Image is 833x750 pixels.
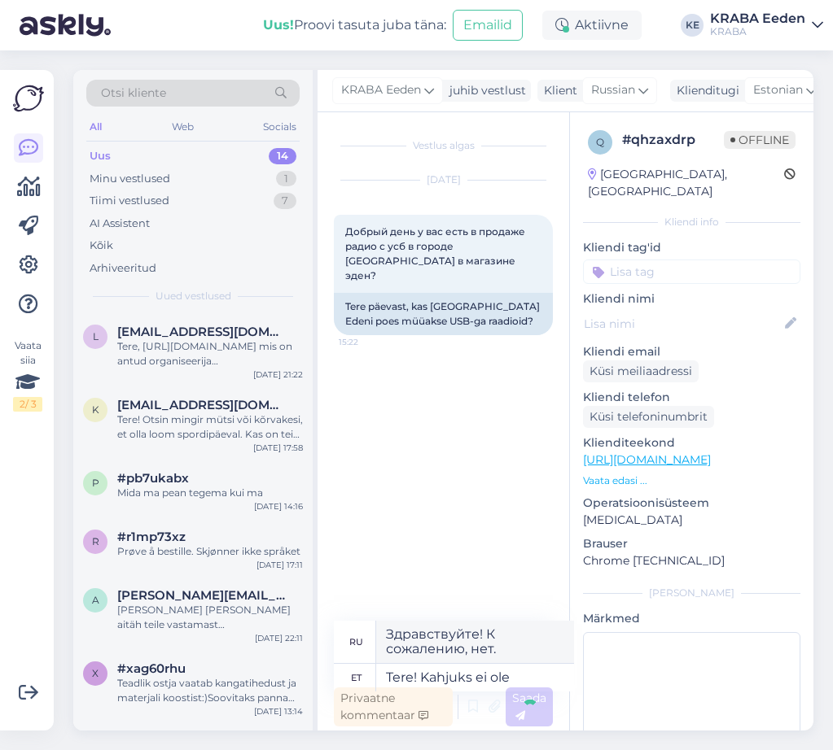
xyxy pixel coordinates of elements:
[92,535,99,547] span: r
[117,325,287,339] span: liisbetkukk@gmail.com
[117,530,186,544] span: #r1mp73xz
[13,397,42,412] div: 2 / 3
[583,406,714,428] div: Küsi telefoninumbrit
[583,512,800,529] p: [MEDICAL_DATA]
[117,603,303,632] div: [PERSON_NAME] [PERSON_NAME] aitäh teile vastamast [GEOGRAPHIC_DATA] sepa turu noored müüjannad ma...
[117,588,287,603] span: allan.matt19@gmail.com
[92,477,99,489] span: p
[274,193,296,209] div: 7
[345,225,528,281] span: Добрый день у вас есть в продаже радио с усб в городе [GEOGRAPHIC_DATA] в магазине эден?
[753,81,803,99] span: Estonian
[263,15,446,35] div: Proovi tasuta juba täna:
[117,661,186,676] span: #xag60rhu
[90,148,111,164] div: Uus
[583,343,800,360] p: Kliendi email
[583,535,800,552] p: Brauser
[269,148,296,164] div: 14
[90,260,156,277] div: Arhiveeritud
[583,552,800,569] p: Chrome [TECHNICAL_ID]
[92,667,99,679] span: x
[724,131,796,149] span: Offline
[276,171,296,187] div: 1
[681,14,704,37] div: KE
[341,81,421,99] span: KRABA Eeden
[583,434,800,451] p: Klienditeekond
[334,138,553,153] div: Vestlus algas
[583,610,800,627] p: Märkmed
[588,166,784,200] div: [GEOGRAPHIC_DATA], [GEOGRAPHIC_DATA]
[339,336,400,348] span: 15:22
[92,594,99,606] span: a
[622,130,724,150] div: # qhzaxdrp
[169,116,197,137] div: Web
[710,12,823,38] a: KRABA EedenKRABA
[710,12,805,25] div: KRABA Eeden
[117,486,303,500] div: Mida ma pean tegema kui ma
[117,544,303,559] div: Prøve å bestille. Skjønner ikke språket
[334,172,553,187] div: [DATE]
[255,632,303,644] div: [DATE] 22:11
[90,171,170,187] div: Minu vestlused
[256,559,303,571] div: [DATE] 17:11
[583,452,711,467] a: [URL][DOMAIN_NAME]
[542,11,642,40] div: Aktiivne
[156,289,231,303] span: Uued vestlused
[584,315,782,333] input: Lisa nimi
[86,116,105,137] div: All
[583,473,800,488] p: Vaata edasi ...
[93,330,99,342] span: l
[117,339,303,368] div: Tere, [URL][DOMAIN_NAME] mis on antud organiseerija [PERSON_NAME]?
[583,495,800,512] p: Operatsioonisüsteem
[13,338,42,412] div: Vaata siia
[453,10,523,41] button: Emailid
[583,360,699,382] div: Küsi meiliaadressi
[583,290,800,307] p: Kliendi nimi
[583,389,800,406] p: Kliendi telefon
[583,259,800,284] input: Lisa tag
[254,500,303,512] div: [DATE] 14:16
[334,293,553,335] div: Tere päevast, kas [GEOGRAPHIC_DATA] Edeni poes müüakse USB-ga raadioid?
[117,471,189,486] span: #pb7ukabx
[253,368,303,381] div: [DATE] 21:22
[254,705,303,717] div: [DATE] 13:14
[260,116,300,137] div: Socials
[583,586,800,600] div: [PERSON_NAME]
[90,193,169,209] div: Tiimi vestlused
[596,136,604,148] span: q
[117,412,303,442] div: Tere! Otsin mingir mütsi või kõrvakesi, et olla loom spordipäeval. Kas on teie poes oleks midagi ...
[253,442,303,454] div: [DATE] 17:58
[670,82,739,99] div: Klienditugi
[710,25,805,38] div: KRABA
[583,239,800,256] p: Kliendi tag'id
[443,82,526,99] div: juhib vestlust
[90,238,113,254] div: Kõik
[101,85,166,102] span: Otsi kliente
[117,398,287,412] span: kivirahkmirtelmia@gmail.com
[13,83,44,114] img: Askly Logo
[263,17,294,33] b: Uus!
[117,676,303,705] div: Teadlik ostja vaatab kangatihedust ja materjali koostist:)Soovitaks panna täpsemat infot kodulehe...
[537,82,577,99] div: Klient
[591,81,635,99] span: Russian
[90,216,150,232] div: AI Assistent
[92,403,99,416] span: k
[583,215,800,229] div: Kliendi info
